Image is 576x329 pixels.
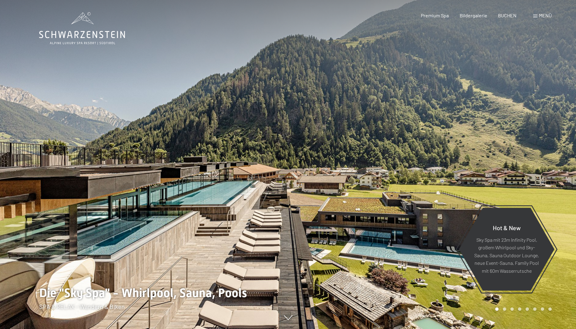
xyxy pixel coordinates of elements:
div: Carousel Page 7 [541,307,544,311]
div: Carousel Page 2 [503,307,506,311]
p: Sky Spa mit 23m Infinity Pool, großem Whirlpool und Sky-Sauna, Sauna Outdoor Lounge, neue Event-S... [474,236,540,275]
div: Carousel Page 4 [518,307,521,311]
div: Carousel Page 6 [533,307,537,311]
a: Premium Spa [421,12,449,18]
div: Carousel Page 5 [526,307,529,311]
div: Carousel Page 1 (Current Slide) [495,307,499,311]
div: Carousel Page 3 [510,307,514,311]
span: Hot & New [493,224,521,231]
a: Bildergalerie [460,12,487,18]
div: Carousel Page 8 [548,307,552,311]
a: Hot & New Sky Spa mit 23m Infinity Pool, großem Whirlpool und Sky-Sauna, Sauna Outdoor Lounge, ne... [458,207,555,291]
div: Carousel Pagination [493,307,552,311]
a: BUCHEN [498,12,516,18]
span: Menü [539,12,552,18]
